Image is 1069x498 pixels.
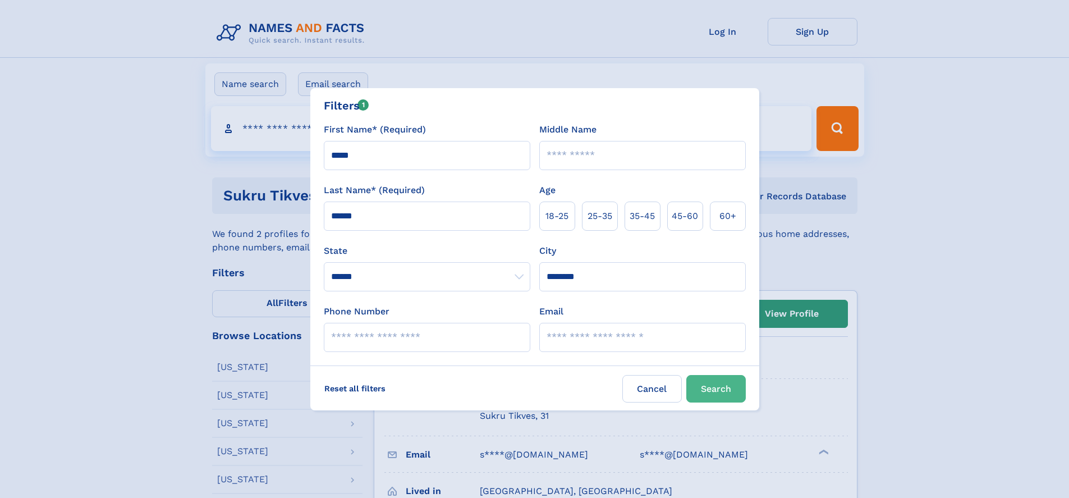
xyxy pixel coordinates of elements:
[719,209,736,223] span: 60+
[324,123,426,136] label: First Name* (Required)
[686,375,746,403] button: Search
[539,305,563,318] label: Email
[539,184,556,197] label: Age
[672,209,698,223] span: 45‑60
[539,123,597,136] label: Middle Name
[539,244,556,258] label: City
[324,305,389,318] label: Phone Number
[324,97,369,114] div: Filters
[324,184,425,197] label: Last Name* (Required)
[630,209,655,223] span: 35‑45
[317,375,393,402] label: Reset all filters
[588,209,612,223] span: 25‑35
[324,244,530,258] label: State
[622,375,682,403] label: Cancel
[545,209,568,223] span: 18‑25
